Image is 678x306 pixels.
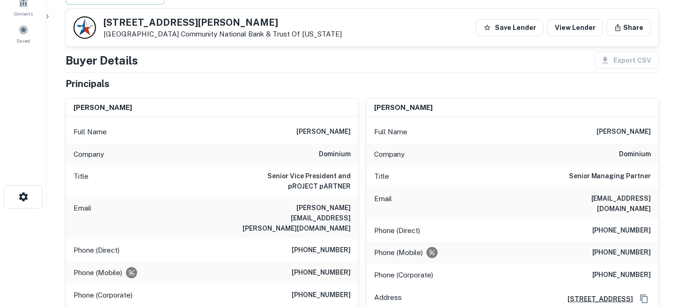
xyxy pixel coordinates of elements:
[292,245,351,256] h6: [PHONE_NUMBER]
[539,193,651,214] h6: [EMAIL_ADDRESS][DOMAIN_NAME]
[103,18,342,27] h5: [STREET_ADDRESS][PERSON_NAME]
[103,30,342,38] p: [GEOGRAPHIC_DATA]
[296,126,351,138] h6: [PERSON_NAME]
[592,247,651,258] h6: [PHONE_NUMBER]
[592,225,651,236] h6: [PHONE_NUMBER]
[66,52,138,69] h4: Buyer Details
[238,203,351,233] h6: [PERSON_NAME][EMAIL_ADDRESS][PERSON_NAME][DOMAIN_NAME]
[17,37,30,44] span: Saved
[619,149,651,160] h6: dominium
[592,270,651,281] h6: [PHONE_NUMBER]
[607,19,651,36] button: Share
[74,149,104,160] p: Company
[631,231,678,276] iframe: Chat Widget
[74,267,122,278] p: Phone (Mobile)
[319,149,351,160] h6: dominium
[569,171,651,182] h6: Senior Managing Partner
[374,193,392,214] p: Email
[74,171,88,191] p: Title
[547,19,603,36] a: View Lender
[238,171,351,191] h6: Senior Vice President and pROJECT pARTNER
[637,292,651,306] button: Copy Address
[74,126,107,138] p: Full Name
[374,126,407,138] p: Full Name
[74,290,133,301] p: Phone (Corporate)
[74,102,132,113] h6: [PERSON_NAME]
[54,30,125,44] div: Sending borrower request to AI...
[126,267,137,278] div: Requests to not be contacted at this number
[374,247,423,258] p: Phone (Mobile)
[560,294,634,304] a: [STREET_ADDRESS]
[374,292,402,306] p: Address
[597,126,651,138] h6: [PERSON_NAME]
[374,102,433,113] h6: [PERSON_NAME]
[374,149,405,160] p: Company
[427,247,438,258] div: Requests to not be contacted at this number
[292,267,351,278] h6: [PHONE_NUMBER]
[374,270,433,281] p: Phone (Corporate)
[3,21,44,46] a: Saved
[374,171,389,182] p: Title
[74,203,91,233] p: Email
[292,290,351,301] h6: [PHONE_NUMBER]
[181,30,342,38] a: Community National Bank & Trust Of [US_STATE]
[14,10,33,17] span: Contacts
[476,19,544,36] button: Save Lender
[66,77,110,91] h5: Principals
[374,225,420,236] p: Phone (Direct)
[74,245,119,256] p: Phone (Direct)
